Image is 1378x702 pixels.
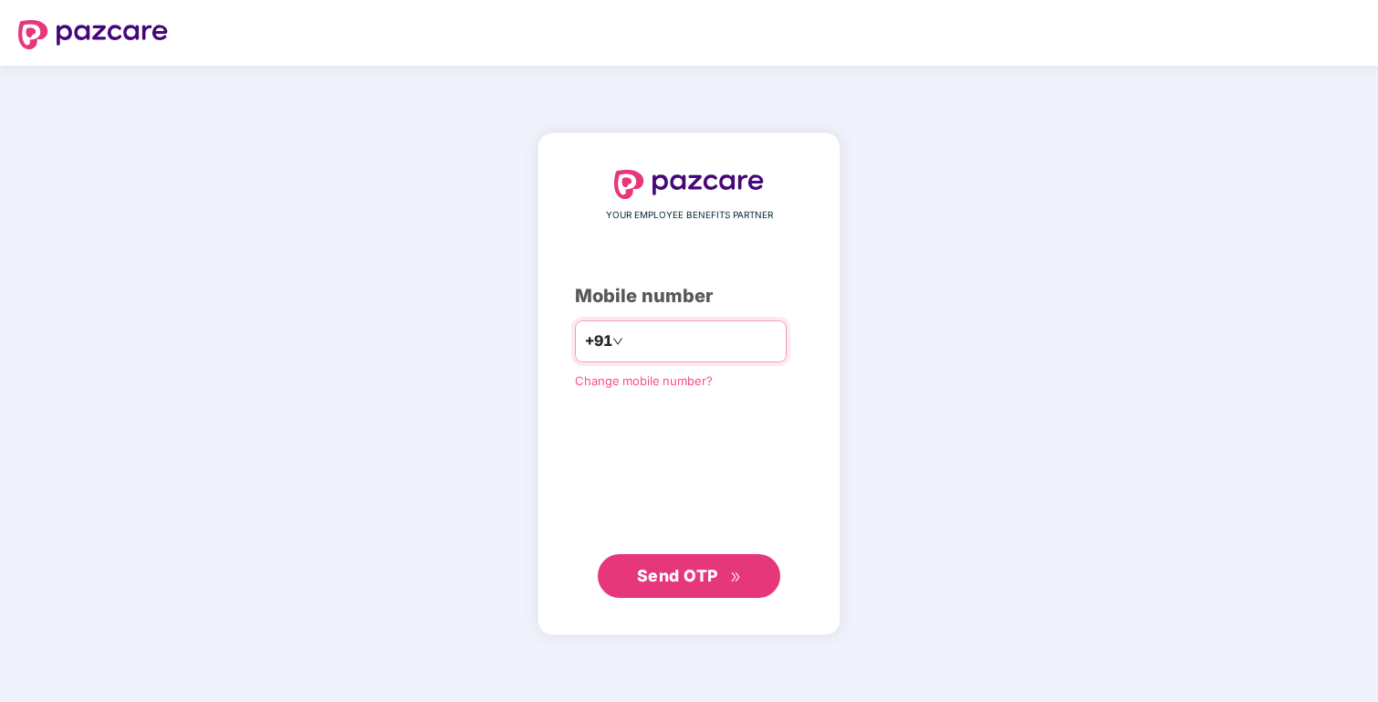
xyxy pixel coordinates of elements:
[637,566,718,585] span: Send OTP
[575,373,713,388] a: Change mobile number?
[585,330,612,352] span: +91
[606,208,773,223] span: YOUR EMPLOYEE BENEFITS PARTNER
[18,20,168,49] img: logo
[575,282,803,310] div: Mobile number
[612,336,623,347] span: down
[730,571,742,583] span: double-right
[598,554,780,598] button: Send OTPdouble-right
[614,170,764,199] img: logo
